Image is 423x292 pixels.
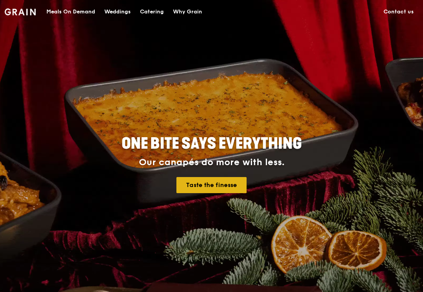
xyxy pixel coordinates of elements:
[46,0,95,23] div: Meals On Demand
[140,0,164,23] div: Catering
[74,157,350,168] div: Our canapés do more with less.
[176,177,247,193] a: Taste the finesse
[122,135,302,153] span: ONE BITE SAYS EVERYTHING
[104,0,131,23] div: Weddings
[5,8,36,15] img: Grain
[135,0,168,23] a: Catering
[168,0,207,23] a: Why Grain
[100,0,135,23] a: Weddings
[379,0,418,23] a: Contact us
[173,0,202,23] div: Why Grain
